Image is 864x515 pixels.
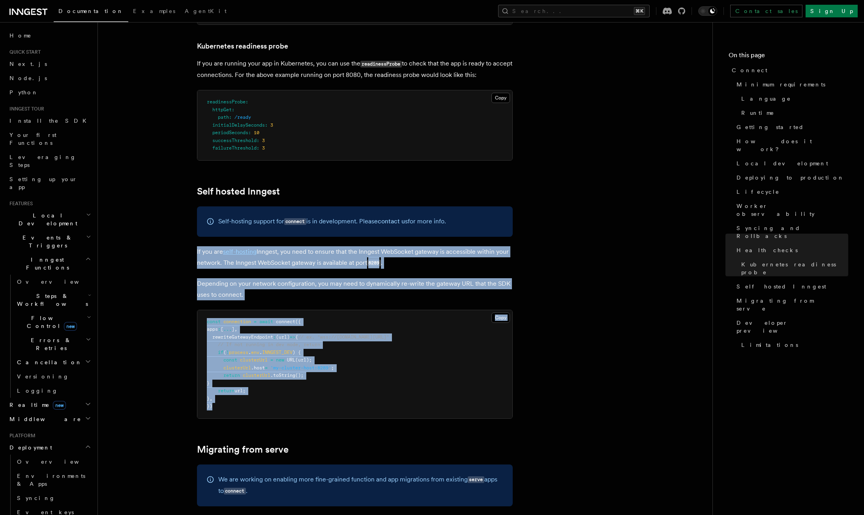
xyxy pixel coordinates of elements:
[738,257,848,279] a: Kubernetes readiness probe
[9,32,32,39] span: Home
[17,388,58,394] span: Logging
[207,319,221,324] span: const
[14,314,87,330] span: Flow Control
[741,95,791,103] span: Language
[265,122,268,128] span: :
[270,365,331,371] span: 'my-cluster-host:8289'
[133,8,175,14] span: Examples
[14,369,93,384] a: Versioning
[729,63,848,77] a: Connect
[223,248,257,255] a: self-hosting
[207,396,210,401] span: }
[221,326,223,332] span: [
[295,373,304,378] span: ();
[738,92,848,106] a: Language
[14,292,88,308] span: Steps & Workflows
[17,373,69,380] span: Versioning
[6,444,52,451] span: Deployment
[360,61,402,67] code: readinessProbe
[6,49,41,55] span: Quick start
[6,253,93,275] button: Inngest Functions
[378,217,408,225] a: contact us
[212,334,273,340] span: rewriteGatewayEndpoint
[262,350,292,355] span: INNGEST_DEV
[491,313,510,323] button: Copy
[64,322,77,331] span: new
[741,260,848,276] span: Kubernetes readiness probe
[270,122,273,128] span: 3
[6,275,93,398] div: Inngest Functions
[58,8,124,14] span: Documentation
[234,326,237,332] span: ,
[262,138,265,143] span: 3
[9,154,76,168] span: Leveraging Steps
[733,170,848,185] a: Deploying to production
[276,334,290,340] span: (url)
[257,145,259,151] span: :
[6,106,44,112] span: Inngest tour
[17,495,55,501] span: Syncing
[730,5,802,17] a: Contact sales
[257,138,259,143] span: :
[737,81,825,88] span: Minimum requirements
[295,357,312,363] span: (url);
[737,202,848,218] span: Worker observability
[17,279,98,285] span: Overview
[6,28,93,43] a: Home
[6,433,36,439] span: Platform
[218,474,503,497] p: We are working on enabling more fine-grained function and app migrations from existing apps to .
[737,137,848,153] span: How does it work?
[197,58,513,81] p: If you are running your app in Kubernetes, you can use the to check that the app is ready to acce...
[207,326,218,332] span: apps
[737,188,780,196] span: Lifecycle
[14,384,93,398] a: Logging
[212,130,248,135] span: periodSeconds
[491,93,510,103] button: Copy
[737,159,828,167] span: Local development
[737,297,848,313] span: Migrating from serve
[498,5,650,17] button: Search...⌘K
[17,473,85,487] span: Environments & Apps
[733,316,848,338] a: Developer preview
[243,373,270,378] span: clusterUrl
[733,279,848,294] a: Self hosted Inngest
[185,8,227,14] span: AgentKit
[224,488,246,494] code: connect
[273,334,276,340] span: :
[738,338,848,352] a: Limitations
[223,357,237,363] span: const
[234,388,246,393] span: url;
[226,350,229,355] span: !
[14,311,93,333] button: Flow Controlnew
[14,455,93,469] a: Overview
[6,114,93,128] a: Install the SDK
[6,401,66,409] span: Realtime
[6,412,93,426] button: Middleware
[292,350,301,355] span: ) {
[9,118,91,124] span: Install the SDK
[234,114,251,120] span: /ready
[265,365,268,371] span: =
[254,319,257,324] span: =
[733,134,848,156] a: How does it work?
[738,106,848,120] a: Runtime
[212,145,257,151] span: failureThreshold
[197,278,513,300] p: Depending on your network configuration, you may need to dynamically re-write the gateway URL tha...
[197,41,288,52] a: Kubernetes readiness probe
[223,319,251,324] span: connection
[6,85,93,99] a: Python
[218,216,446,227] p: Self-hosting support for is in development. Please for more info.
[733,294,848,316] a: Migrating from serve
[223,373,240,378] span: return
[6,440,93,455] button: Deployment
[212,107,232,112] span: httpGet
[128,2,180,21] a: Examples
[218,350,223,355] span: if
[298,334,389,340] span: // ex. "wss://[DOMAIN_NAME][URL]"
[251,350,259,355] span: env
[290,334,295,340] span: =>
[197,246,513,269] p: If you are Inngest, you need to ensure that the Inngest WebSocket gateway is accessible within yo...
[218,114,229,120] span: path
[229,114,232,120] span: :
[14,355,93,369] button: Cancellation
